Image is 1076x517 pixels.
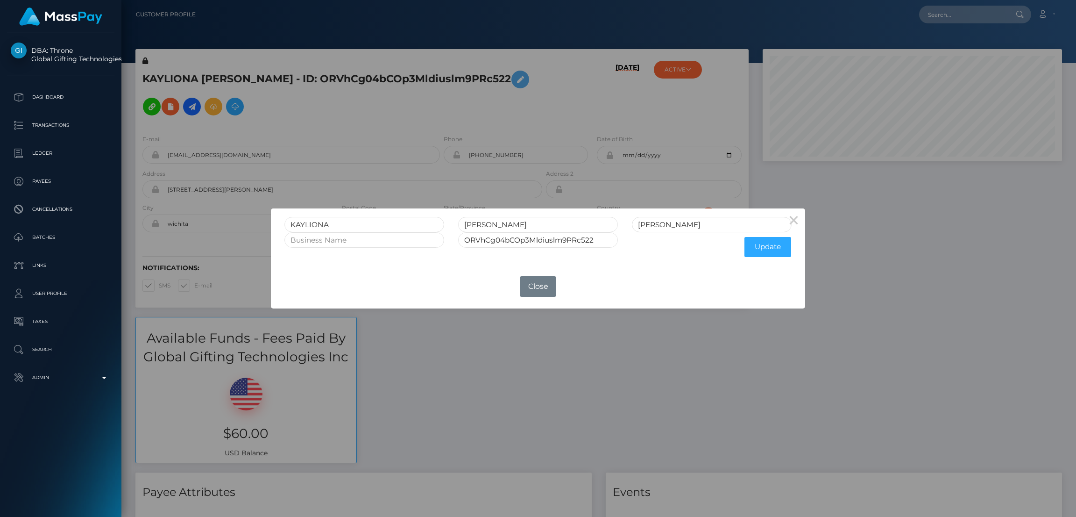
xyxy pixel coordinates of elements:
img: Global Gifting Technologies Inc [11,43,27,58]
span: DBA: Throne Global Gifting Technologies Inc [7,46,114,63]
input: First Name [284,217,444,232]
input: Business Name [284,232,444,248]
p: User Profile [11,287,111,301]
p: Payees [11,174,111,188]
img: MassPay Logo [19,7,102,26]
p: Dashboard [11,90,111,104]
button: Update [744,237,791,257]
button: Close this dialog [783,208,805,231]
p: Ledger [11,146,111,160]
p: Admin [11,371,111,385]
p: Batches [11,230,111,244]
input: Last Name [632,217,792,232]
p: Transactions [11,118,111,132]
p: Links [11,258,111,273]
p: Taxes [11,315,111,329]
input: Middle Name [458,217,618,232]
input: Internal User Id [458,232,618,248]
button: Close [520,276,556,297]
p: Cancellations [11,202,111,216]
p: Search [11,343,111,357]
